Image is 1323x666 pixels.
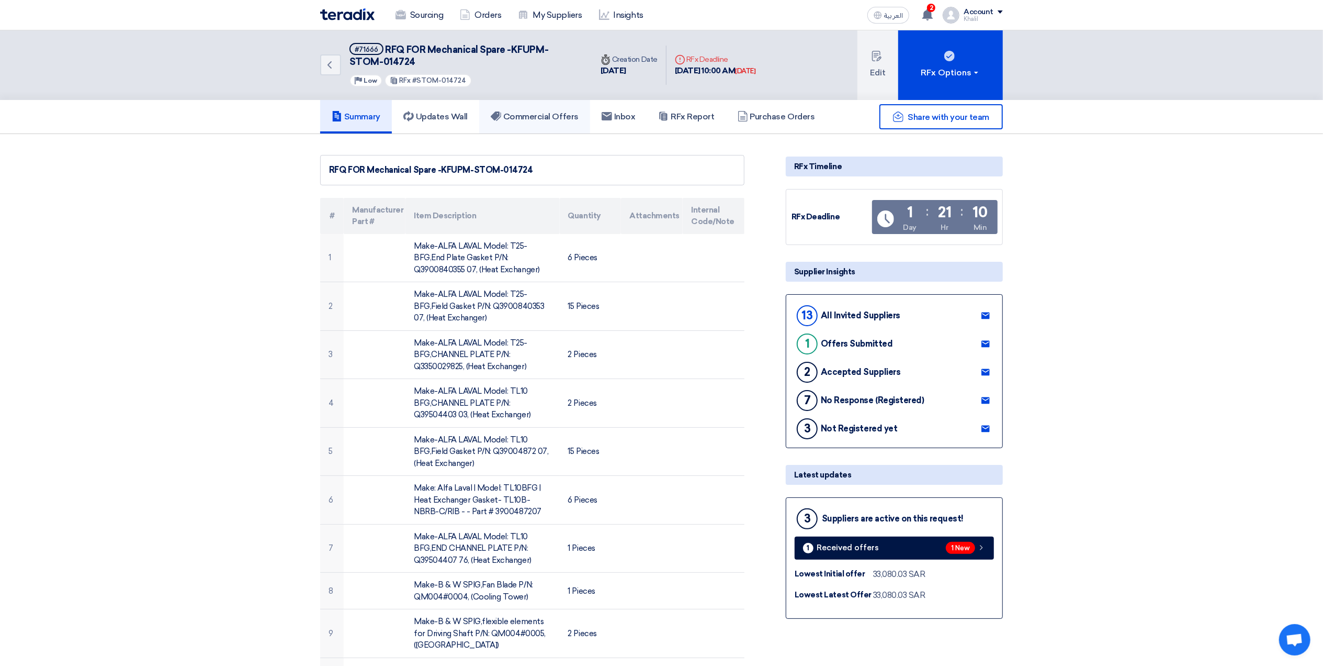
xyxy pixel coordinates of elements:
[560,427,621,476] td: 15 Pieces
[786,157,1003,176] div: RFx Timeline
[1279,624,1310,656] div: Open chat
[387,4,451,27] a: Sourcing
[821,395,924,405] div: No Response (Registered)
[795,537,994,560] a: 1 Received offers 1 New
[405,524,559,573] td: Make-ALFA LAVAL Model: TL10 BFG,END CHANNEL PLATE P/N: Q39504407 76, (Heat Exchanger)
[355,46,378,53] div: #71666
[921,66,980,79] div: RFx Options
[786,465,1003,485] div: Latest updates
[738,112,815,122] h5: Purchase Orders
[344,198,405,234] th: Manufacturer Part #
[821,310,900,320] div: All Invited Suppliers
[320,573,344,609] td: 8
[405,282,559,331] td: Make-ALFA LAVAL Model: T25-BFG,Field Gasket P/N: Q3900840353 07, (Heat Exchanger)
[786,262,1003,282] div: Supplier Insights
[602,112,636,122] h5: Inbox
[821,424,897,434] div: Not Registered yet
[675,65,756,77] div: [DATE] 10:00 AM
[560,609,621,658] td: 2 Pieces
[320,330,344,379] td: 3
[560,573,621,609] td: 1 Pieces
[857,30,898,100] button: Edit
[320,100,392,134] a: Summary
[961,202,964,221] div: :
[479,100,590,134] a: Commercial Offers
[320,379,344,428] td: 4
[797,508,818,529] div: 3
[510,4,590,27] a: My Suppliers
[658,112,714,122] h5: RFx Report
[405,379,559,428] td: Make-ALFA LAVAL Model: TL10 BFG,CHANNEL PLATE P/N: Q39504403 03, (Heat Exchanger)
[320,427,344,476] td: 5
[560,234,621,282] td: 6 Pieces
[973,205,988,220] div: 10
[797,305,818,326] div: 13
[405,573,559,609] td: Make-B & W SPIG,Fan Blade P/N: QM004#0004, (Cooling Tower)
[560,524,621,573] td: 1 Pieces
[683,198,744,234] th: Internal Code/Note
[946,542,975,554] span: 1 New
[451,4,510,27] a: Orders
[867,7,909,24] button: العربية
[898,30,1003,100] button: RFx Options
[938,205,951,220] div: 21
[320,282,344,331] td: 2
[560,198,621,234] th: Quantity
[621,198,683,234] th: Attachments
[405,234,559,282] td: Make-ALFA LAVAL Model: T25-BFG,End Plate Gasket P/N: Q3900840355 07, (Heat Exchanger)
[560,282,621,331] td: 15 Pieces
[320,524,344,573] td: 7
[873,568,925,581] div: 33,080.03 SAR
[591,4,652,27] a: Insights
[964,16,1003,22] div: Khalil
[329,164,736,176] div: RFQ FOR Mechanical Spare -KFUPM-STOM-014724
[647,100,726,134] a: RFx Report
[349,44,548,68] span: RFQ FOR Mechanical Spare -KFUPM-STOM-014724
[601,54,658,65] div: Creation Date
[601,65,658,77] div: [DATE]
[320,609,344,658] td: 9
[821,367,900,377] div: Accepted Suppliers
[964,8,993,17] div: Account
[320,8,375,20] img: Teradix logo
[926,202,929,221] div: :
[822,514,964,524] div: Suppliers are active on this request!
[392,100,479,134] a: Updates Wall
[943,7,959,24] img: profile_test.png
[320,234,344,282] td: 1
[400,76,411,84] span: RFx
[726,100,827,134] a: Purchase Orders
[405,427,559,476] td: Make-ALFA LAVAL Model: TL10 BFG,Field Gasket P/N: Q39004872 07, (Heat Exchanger)
[405,476,559,525] td: Make: Alfa Laval | Model: TL10BFG | Heat Exchanger Gasket- TL10B-NBRB-C/RIB - - Part # 3900487207
[413,76,467,84] span: #STOM-014724
[405,330,559,379] td: Make-ALFA LAVAL Model: T25-BFG,CHANNEL PLATE P/N: Q3350029825, (Heat Exchanger)
[803,543,813,553] div: 1
[873,589,925,602] div: 33,080.03 SAR
[349,43,580,69] h5: RFQ FOR Mechanical Spare -KFUPM-STOM-014724
[817,544,879,552] span: Received offers
[736,66,756,76] div: [DATE]
[560,476,621,525] td: 6 Pieces
[908,112,989,122] span: Share with your team
[403,112,468,122] h5: Updates Wall
[675,54,756,65] div: RFx Deadline
[795,589,873,601] div: Lowest Latest Offer
[405,609,559,658] td: Make-B & W SPIG,flexible elements for Driving Shaft P/N: QM004#0005, ([GEOGRAPHIC_DATA])
[974,222,987,233] div: Min
[797,362,818,383] div: 2
[320,198,344,234] th: #
[797,390,818,411] div: 7
[791,211,870,223] div: RFx Deadline
[797,334,818,354] div: 1
[405,198,559,234] th: Item Description
[795,568,873,580] div: Lowest Initial offer
[941,222,948,233] div: Hr
[332,112,380,122] h5: Summary
[560,330,621,379] td: 2 Pieces
[884,12,903,19] span: العربية
[560,379,621,428] td: 2 Pieces
[903,222,917,233] div: Day
[364,77,377,84] span: Low
[320,476,344,525] td: 6
[491,112,579,122] h5: Commercial Offers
